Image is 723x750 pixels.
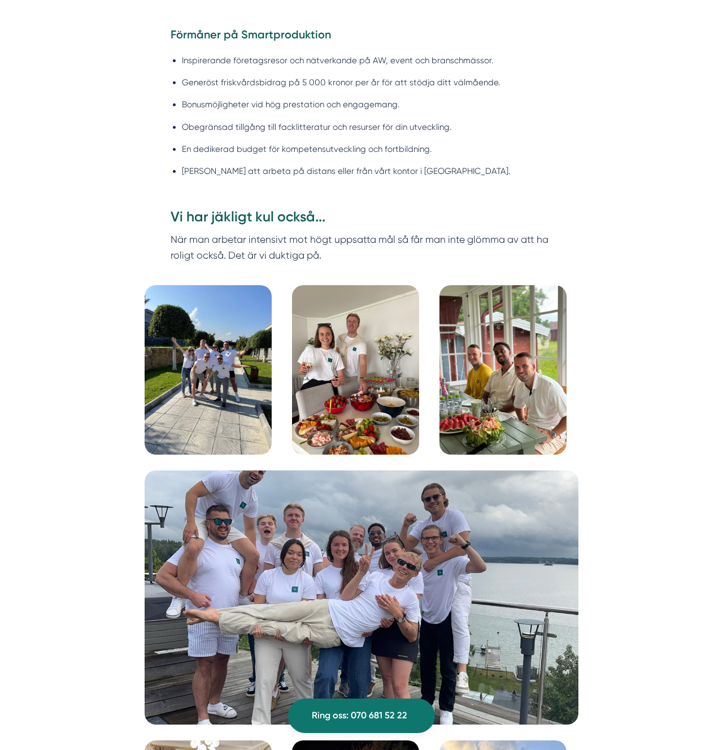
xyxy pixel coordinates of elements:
[145,470,578,725] img: Företagsbild på Smartproduktion – Ett företag i Dalarnas län 2025
[171,207,553,232] h3: Vi har jäkligt kul också...
[182,76,553,89] li: Generöst friskvårdsbidrag på 5 000 kronor per år för att stödja ditt välmående.
[292,285,419,455] img: Bild på Smartproduktion – webbyråer i Borlänge
[182,98,553,111] li: Bonusmöjligheter vid hög prestation och engagemang.
[182,142,553,156] li: En dedikerad budget för kompetensutveckling och fortbildning.
[171,28,331,41] strong: Förmåner på Smartproduktion
[182,54,553,67] li: Inspirerande företagsresor och nätverkande på AW, event och branschmässor.
[288,699,435,733] a: Ring oss: 070 681 52 22
[312,708,407,723] span: Ring oss: 070 681 52 22
[145,285,272,455] img: Bild på Smartproduktion – webbyråer i Dalarnas län
[439,285,567,455] img: Företagsbild på Smartproduktion – webbyråer i Dalarnas län
[182,164,553,178] li: [PERSON_NAME] att arbeta på distans eller från vårt kontor i [GEOGRAPHIC_DATA].
[182,120,553,134] li: Obegränsad tillgång till facklitteratur och resurser för din utveckling.
[171,232,553,263] p: När man arbetar intensivt mot högt uppsatta mål så får man inte glömma av att ha roligt också. De...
